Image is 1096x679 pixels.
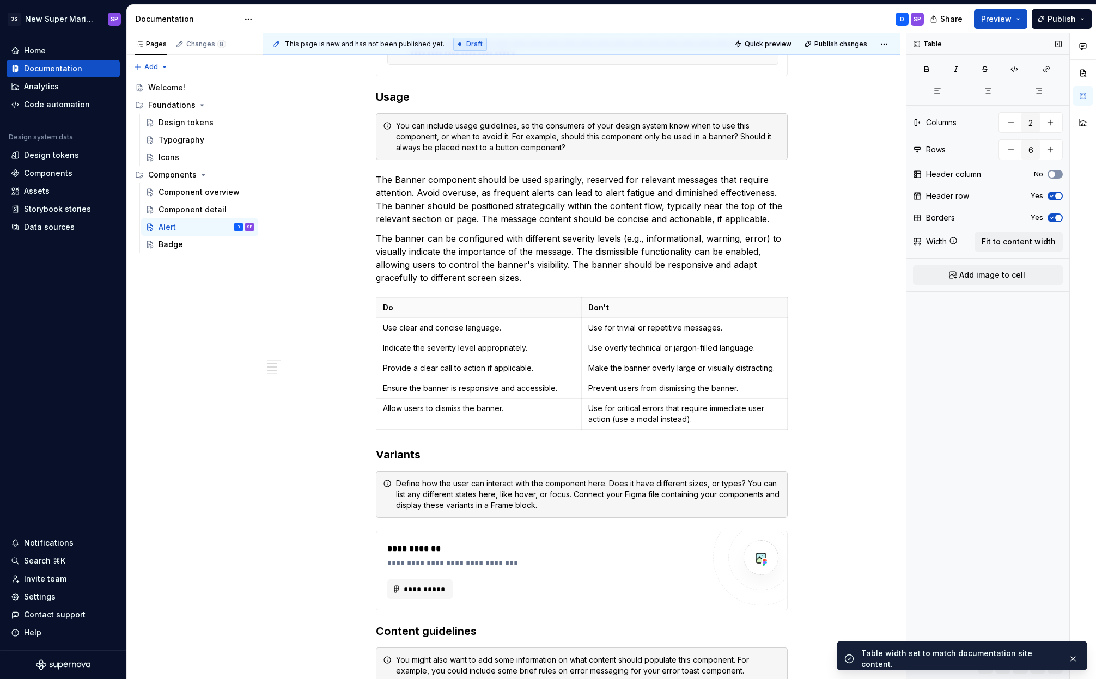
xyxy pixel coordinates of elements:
p: Ensure the banner is responsive and accessible. [383,383,575,394]
p: Indicate the severity level appropriately. [383,342,575,353]
div: Code automation [24,99,90,110]
div: Changes [186,40,226,48]
h3: Variants [376,447,788,462]
button: Publish [1032,9,1092,29]
a: Components [7,164,120,182]
span: Add [144,63,158,71]
div: Components [148,169,197,180]
p: Prevent users from dismissing the banner. [588,383,781,394]
div: D [900,15,904,23]
div: Documentation [24,63,82,74]
span: Draft [466,40,483,48]
a: Analytics [7,78,120,95]
div: Data sources [24,222,75,233]
div: You can include usage guidelines, so the consumers of your design system know when to use this co... [396,120,781,153]
span: Fit to content width [982,236,1056,247]
p: Make the banner overly large or visually distracting. [588,363,781,374]
button: Preview [974,9,1027,29]
a: Design tokens [141,114,258,131]
div: Icons [159,152,179,163]
div: Contact support [24,609,86,620]
button: Notifications [7,534,120,552]
a: Component overview [141,183,258,201]
div: Rows [926,144,946,155]
span: Preview [981,14,1012,25]
div: SP [247,222,252,233]
div: Home [24,45,46,56]
span: Add image to cell [959,270,1025,280]
div: SP [111,15,118,23]
label: Yes [1031,192,1043,200]
div: Design tokens [159,117,214,128]
strong: Do [383,303,393,312]
div: Invite team [24,573,66,584]
div: Badge [159,239,183,250]
a: Documentation [7,60,120,77]
a: Settings [7,588,120,605]
div: New Super Mario Design System [25,14,95,25]
div: Storybook stories [24,204,91,215]
a: Badge [141,236,258,253]
button: Share [924,9,970,29]
span: Quick preview [745,40,791,48]
svg: Supernova Logo [36,659,90,670]
p: The banner can be configured with different severity levels (e.g., informational, warning, error)... [376,232,788,284]
div: Help [24,627,41,638]
button: Contact support [7,606,120,623]
div: Design tokens [24,150,79,161]
div: Documentation [136,14,239,25]
p: Use clear and concise language. [383,322,575,333]
div: Notifications [24,537,74,548]
p: Allow users to dismiss the banner. [383,403,575,414]
button: Add [131,59,172,75]
span: 8 [217,40,226,48]
strong: Don't [588,303,609,312]
label: Yes [1031,213,1043,222]
a: Code automation [7,96,120,113]
a: Design tokens [7,146,120,164]
div: You might also want to add some information on what content should populate this component. For e... [396,654,781,676]
p: Use overly technical or jargon-filled language. [588,342,781,353]
div: Components [131,166,258,183]
button: Search ⌘K [7,552,120,570]
div: Assets [24,186,50,197]
p: Use for trivial or repetitive messages. [588,322,781,333]
p: Use for critical errors that require immediate user action (use a modal instead). [588,403,781,425]
button: Help [7,624,120,641]
button: Quick preview [731,36,796,52]
div: Columns [926,117,957,128]
p: Provide a clear call to action if applicable. [383,363,575,374]
div: Header column [926,169,981,180]
div: Alert [159,222,176,233]
span: Share [940,14,963,25]
h3: Usage [376,89,788,105]
div: Welcome! [148,82,185,93]
a: Assets [7,182,120,200]
div: Table width set to match documentation site content. [861,648,1060,670]
a: Icons [141,149,258,166]
div: Components [24,168,72,179]
span: This page is new and has not been published yet. [285,40,445,48]
label: No [1034,170,1043,179]
a: Component detail [141,201,258,218]
h3: Content guidelines [376,623,788,639]
button: Publish changes [801,36,872,52]
a: Invite team [7,570,120,588]
div: Borders [926,212,955,223]
button: 3SNew Super Mario Design SystemSP [2,7,124,30]
a: AlertDSP [141,218,258,236]
div: D [238,222,240,233]
div: Settings [24,591,56,602]
div: Component overview [159,187,240,198]
span: Publish [1048,14,1076,25]
div: Foundations [148,100,196,111]
p: The Banner component should be used sparingly, reserved for relevant messages that require attent... [376,173,788,225]
div: Define how the user can interact with the component here. Does it have different sizes, or types?... [396,478,781,511]
div: Header row [926,191,969,201]
a: Welcome! [131,79,258,96]
a: Typography [141,131,258,149]
span: Publish changes [814,40,867,48]
div: Design system data [9,133,73,142]
div: 3S [8,13,21,26]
